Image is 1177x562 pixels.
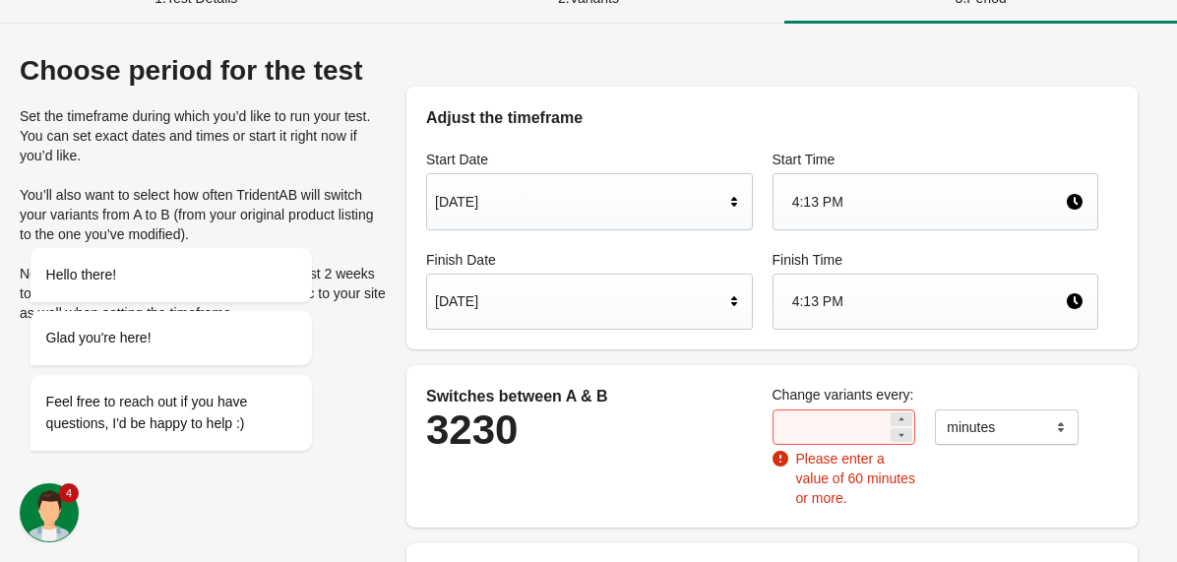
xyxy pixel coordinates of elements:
[27,413,97,429] span: Hello there!
[773,150,1099,169] label: Start Time
[435,282,724,320] div: [DATE]
[435,183,724,220] div: [DATE]
[426,408,753,452] div: 3230
[773,250,1099,270] label: Finish Time
[773,385,1099,405] label: Change variants every:
[426,150,753,169] label: Start Date
[27,476,132,492] span: Glad you're here!
[426,106,1118,130] h2: Adjust the timeframe
[773,449,916,508] div: Please enter a value of 60 minutes or more.
[426,385,753,408] div: Switches between A & B
[792,282,1066,320] div: 4:13 PM
[20,483,83,542] iframe: chat widget
[426,250,753,270] label: Finish Date
[792,183,1066,220] div: 4:13 PM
